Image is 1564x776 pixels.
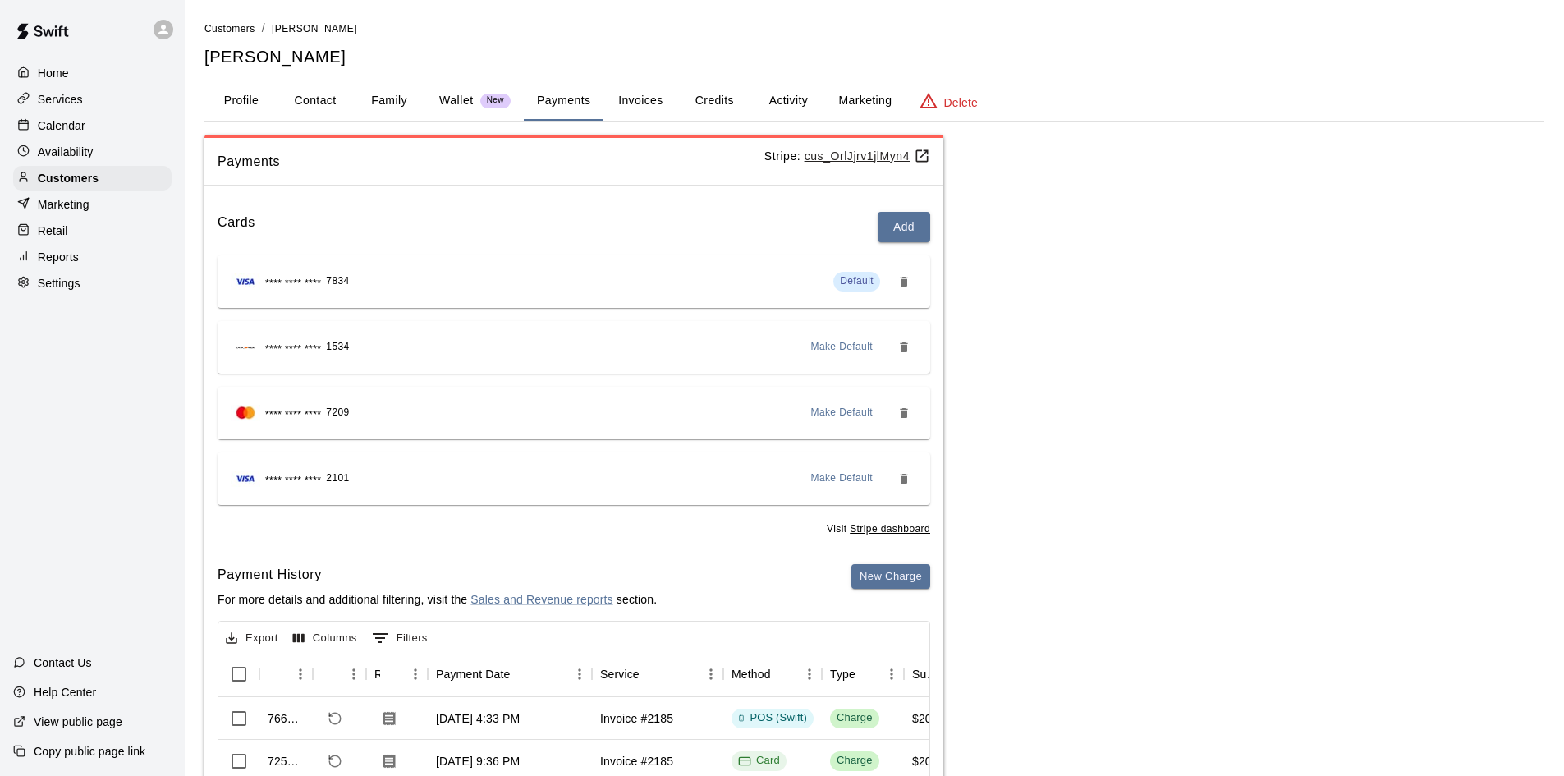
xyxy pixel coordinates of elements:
[231,471,260,487] img: Credit card brand logo
[13,87,172,112] a: Services
[204,46,1544,68] h5: [PERSON_NAME]
[38,144,94,160] p: Availability
[723,651,822,697] div: Method
[13,140,172,164] a: Availability
[830,651,855,697] div: Type
[428,651,592,697] div: Payment Date
[851,564,930,590] button: New Charge
[567,662,592,686] button: Menu
[825,81,905,121] button: Marketing
[38,196,89,213] p: Marketing
[436,710,520,727] div: Aug 20, 2025, 4:33 PM
[366,651,428,697] div: Receipt
[38,249,79,265] p: Reports
[289,626,361,651] button: Select columns
[326,471,349,487] span: 2101
[342,662,366,686] button: Menu
[38,65,69,81] p: Home
[912,753,955,769] div: $200.00
[805,466,880,492] button: Make Default
[403,662,428,686] button: Menu
[326,273,349,290] span: 7834
[259,651,313,697] div: Id
[470,593,612,606] a: Sales and Revenue reports
[764,148,930,165] p: Stripe:
[34,684,96,700] p: Help Center
[326,339,349,356] span: 1534
[805,149,930,163] a: cus_OrlJjrv1jlMyn4
[811,405,874,421] span: Make Default
[13,192,172,217] a: Marketing
[13,61,172,85] a: Home
[13,113,172,138] a: Calendar
[34,743,145,760] p: Copy public page link
[218,591,657,608] p: For more details and additional filtering, visit the section.
[13,166,172,191] a: Customers
[699,662,723,686] button: Menu
[592,651,723,697] div: Service
[13,245,172,269] div: Reports
[218,212,255,242] h6: Cards
[321,663,344,686] button: Sort
[268,753,305,769] div: 725725
[13,218,172,243] a: Retail
[600,753,673,769] div: Invoice #2185
[439,92,474,109] p: Wallet
[855,663,878,686] button: Sort
[204,20,1544,38] nav: breadcrumb
[38,91,83,108] p: Services
[38,170,99,186] p: Customers
[827,521,930,538] span: Visit
[850,523,930,535] a: Stripe dashboard
[603,81,677,121] button: Invoices
[272,23,357,34] span: [PERSON_NAME]
[879,662,904,686] button: Menu
[480,95,511,106] span: New
[278,81,352,121] button: Contact
[524,81,603,121] button: Payments
[600,651,640,697] div: Service
[600,710,673,727] div: Invoice #2185
[738,753,780,769] div: Card
[436,753,520,769] div: Jul 29, 2025, 9:36 PM
[268,663,291,686] button: Sort
[677,81,751,121] button: Credits
[837,710,873,726] div: Charge
[436,651,511,697] div: Payment Date
[204,21,255,34] a: Customers
[368,625,432,651] button: Show filters
[218,564,657,585] h6: Payment History
[231,405,260,421] img: Credit card brand logo
[313,651,366,697] div: Refund
[878,212,930,242] button: Add
[837,753,873,769] div: Charge
[811,471,874,487] span: Make Default
[34,714,122,730] p: View public page
[34,654,92,671] p: Contact Us
[944,94,978,111] p: Delete
[797,662,822,686] button: Menu
[218,151,764,172] span: Payments
[640,663,663,686] button: Sort
[738,710,807,726] div: POS (Swift)
[811,339,874,356] span: Make Default
[771,663,794,686] button: Sort
[840,275,874,287] span: Default
[321,705,349,732] span: Refund payment
[732,651,771,697] div: Method
[891,269,917,295] button: Remove
[912,651,938,697] div: Subtotal
[204,81,1544,121] div: basic tabs example
[38,223,68,239] p: Retail
[262,20,265,37] li: /
[891,400,917,426] button: Remove
[805,334,880,360] button: Make Default
[204,81,278,121] button: Profile
[13,271,172,296] div: Settings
